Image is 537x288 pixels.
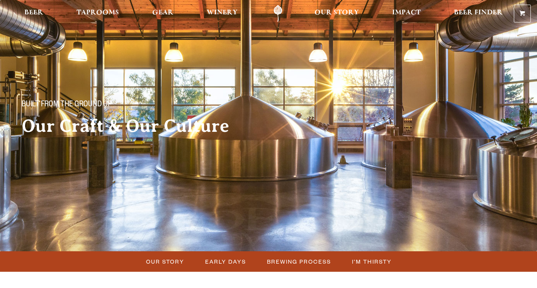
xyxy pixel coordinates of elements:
span: Beer [24,10,43,16]
a: Taprooms [71,5,124,22]
a: Odell Home [263,5,292,22]
span: Beer Finder [454,10,503,16]
a: I’m Thirsty [347,256,396,267]
a: Gear [147,5,178,22]
span: Impact [392,10,421,16]
span: Taprooms [76,10,119,16]
a: Impact [387,5,426,22]
a: Brewing Process [262,256,335,267]
h2: Our Craft & Our Culture [22,116,263,136]
span: Our Story [146,256,184,267]
a: Our Story [309,5,364,22]
span: Built From The Ground Up [22,100,112,110]
span: Our Story [314,10,359,16]
span: Early Days [205,256,246,267]
span: Brewing Process [267,256,331,267]
a: Beer [19,5,48,22]
a: Beer Finder [449,5,508,22]
a: Our Story [141,256,188,267]
span: Winery [207,10,238,16]
a: Winery [202,5,243,22]
a: Early Days [201,256,250,267]
span: I’m Thirsty [352,256,392,267]
span: Gear [152,10,173,16]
